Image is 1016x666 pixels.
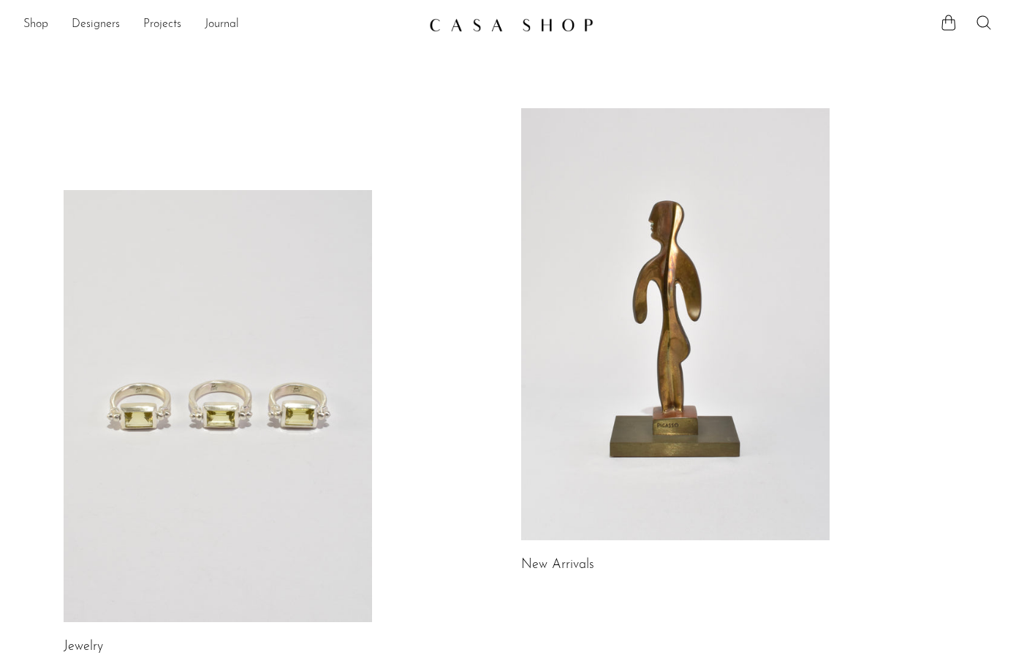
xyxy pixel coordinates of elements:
a: New Arrivals [521,559,594,572]
nav: Desktop navigation [23,12,417,37]
ul: NEW HEADER MENU [23,12,417,37]
a: Jewelry [64,640,103,654]
a: Designers [72,15,120,34]
a: Shop [23,15,48,34]
a: Projects [143,15,181,34]
a: Journal [205,15,239,34]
